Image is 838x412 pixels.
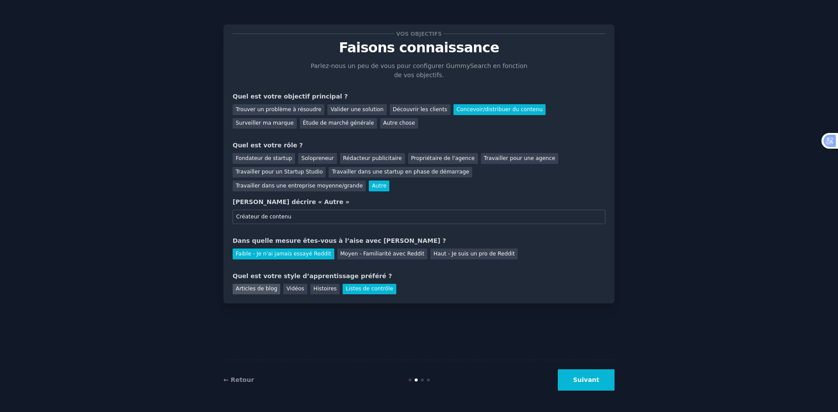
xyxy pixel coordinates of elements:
[286,286,304,292] font: Vidéos
[236,106,321,112] font: Trouver un problème à résoudre
[457,106,543,112] font: Concevoir/distribuer du contenu
[236,155,292,161] font: Fondateur de startup
[233,210,605,225] input: Votre rôle
[233,237,446,244] font: Dans quelle mesure êtes-vous à l’aise avec [PERSON_NAME] ?
[396,31,442,37] font: Vos objectifs
[311,62,528,78] font: Parlez-nous un peu de vous pour configurer GummySearch en fonction de vos objectifs.
[236,251,331,257] font: Faible - Je n'ai jamais essayé Reddit
[558,369,615,391] button: Suivant
[223,376,254,383] a: ← Retour
[233,93,348,100] font: Quel est votre objectif principal ?
[330,106,383,112] font: Valider une solution
[411,155,475,161] font: Propriétaire de l'agence
[372,183,386,189] font: Autre
[573,376,599,383] font: Suivant
[346,286,393,292] font: Listes de contrôle
[236,183,363,189] font: Travailler dans une entreprise moyenne/grande
[233,272,392,279] font: Quel est votre style d’apprentissage préféré ?
[303,120,374,126] font: Étude de marché générale
[301,155,333,161] font: Solopreneur
[340,251,425,257] font: Moyen - Familiarité avec Reddit
[313,286,337,292] font: Histoires
[383,120,415,126] font: Autre chose
[236,286,277,292] font: Articles de blog
[433,251,515,257] font: Haut - Je suis un pro de Reddit
[236,120,294,126] font: Surveiller ma marque
[393,106,447,112] font: Découvrir les clients
[233,142,303,149] font: Quel est votre rôle ?
[339,40,499,55] font: Faisons connaissance
[343,155,402,161] font: Rédacteur publicitaire
[484,155,555,161] font: Travailler pour une agence
[236,169,323,175] font: Travailler pour un Startup Studio
[233,198,350,205] font: [PERSON_NAME] décrire « Autre »
[332,169,469,175] font: Travailler dans une startup en phase de démarrage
